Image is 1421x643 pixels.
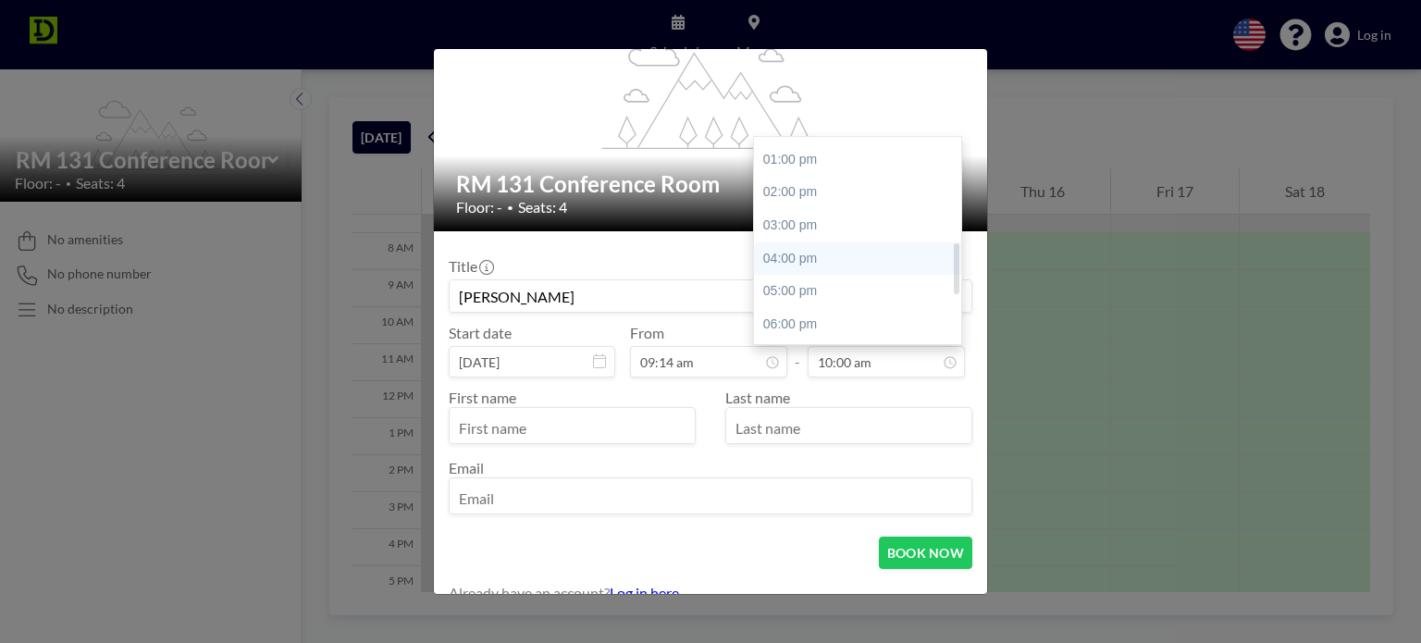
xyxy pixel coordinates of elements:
div: 03:00 pm [754,209,970,242]
a: Log in here [610,584,679,601]
input: Last name [726,412,971,443]
label: Title [449,257,492,276]
label: Last name [725,389,790,406]
span: Seats: 4 [518,198,567,216]
div: 02:00 pm [754,176,970,209]
input: First name [450,412,695,443]
div: 07:00 pm [754,340,970,374]
div: 01:00 pm [754,143,970,177]
input: Guest reservation [450,280,971,312]
label: Email [449,459,484,476]
label: First name [449,389,516,406]
h2: RM 131 Conference Room [456,170,967,198]
span: Floor: - [456,198,502,216]
label: Start date [449,324,512,342]
span: Already have an account? [449,584,610,602]
span: • [507,201,513,215]
g: flex-grow: 1.2; [602,37,821,148]
label: From [630,324,664,342]
div: 04:00 pm [754,242,970,276]
div: 06:00 pm [754,308,970,341]
div: 05:00 pm [754,275,970,308]
button: BOOK NOW [879,537,972,569]
span: - [795,330,800,371]
input: Email [450,482,971,513]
